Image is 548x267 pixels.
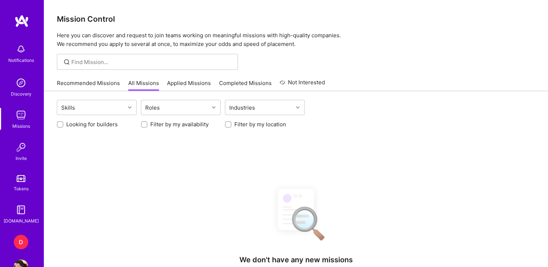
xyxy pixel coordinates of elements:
[280,78,325,91] a: Not Interested
[212,106,216,109] i: icon Chevron
[219,79,272,91] a: Completed Missions
[14,108,28,122] img: teamwork
[57,14,535,24] h3: Mission Control
[11,90,32,98] div: Discovery
[4,217,39,225] div: [DOMAIN_NAME]
[234,120,286,128] label: Filter by my location
[143,102,162,113] div: Roles
[14,235,28,249] div: D
[128,106,131,109] i: icon Chevron
[16,154,27,162] div: Invite
[14,42,28,56] img: bell
[14,76,28,90] img: discovery
[128,79,159,91] a: All Missions
[14,203,28,217] img: guide book
[57,31,535,48] p: Here you can discover and request to join teams working on meaningful missions with high-quality ...
[63,58,71,66] i: icon SearchGrey
[8,56,34,64] div: Notifications
[57,79,120,91] a: Recommended Missions
[71,58,233,66] input: Find Mission...
[265,182,327,246] img: No Results
[14,14,29,27] img: logo
[14,185,29,192] div: Tokens
[17,175,25,182] img: tokens
[66,120,118,128] label: Looking for builders
[239,255,353,264] h4: We don't have any new missions
[167,79,211,91] a: Applied Missions
[12,122,30,130] div: Missions
[227,102,257,113] div: Industries
[150,120,209,128] label: Filter by my availability
[12,235,30,249] a: D
[296,106,300,109] i: icon Chevron
[14,140,28,154] img: Invite
[59,102,77,113] div: Skills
